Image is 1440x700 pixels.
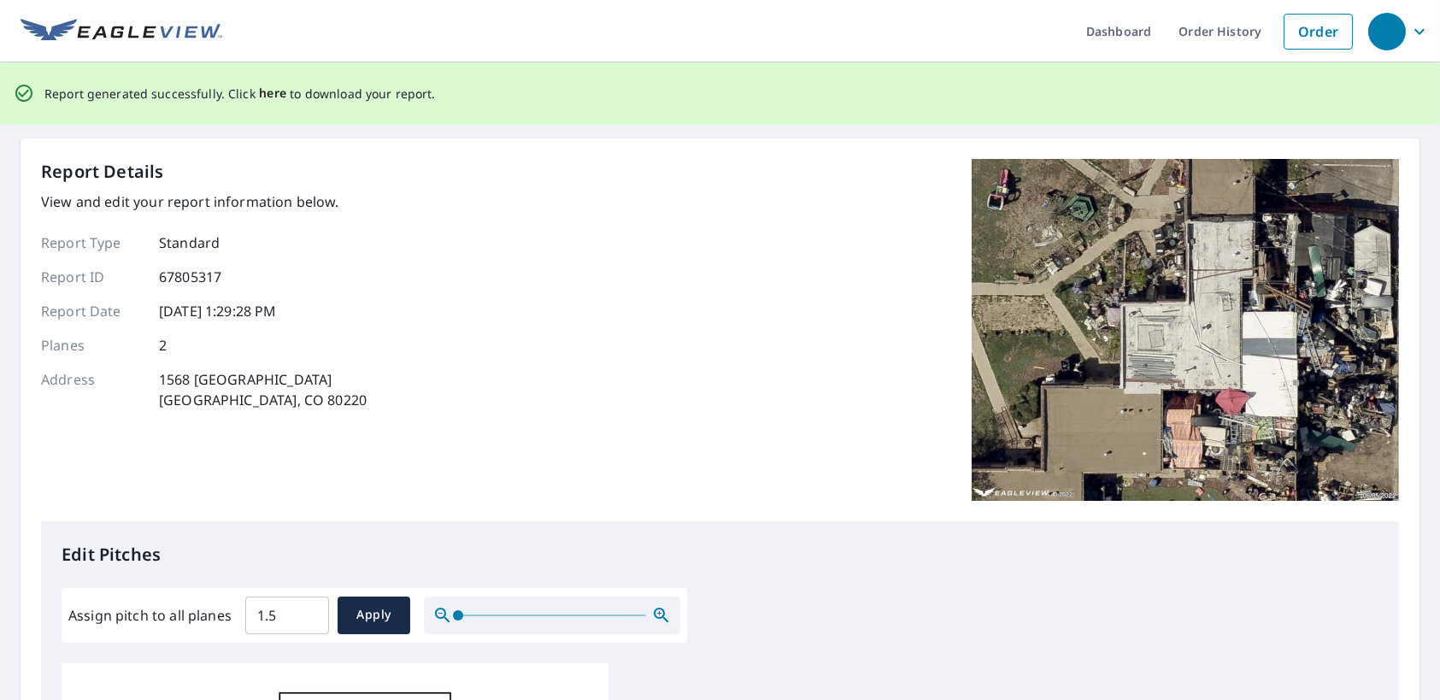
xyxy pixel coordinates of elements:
[338,597,410,634] button: Apply
[159,232,220,253] p: Standard
[159,301,277,321] p: [DATE] 1:29:28 PM
[972,159,1399,501] img: Top image
[159,369,367,410] p: 1568 [GEOGRAPHIC_DATA] [GEOGRAPHIC_DATA], CO 80220
[245,591,329,639] input: 00.0
[44,83,436,104] p: Report generated successfully. Click to download your report.
[62,542,1378,568] p: Edit Pitches
[41,267,144,287] p: Report ID
[41,232,144,253] p: Report Type
[41,191,367,212] p: View and edit your report information below.
[21,19,222,44] img: EV Logo
[351,604,397,626] span: Apply
[41,301,144,321] p: Report Date
[41,369,144,410] p: Address
[41,159,164,185] p: Report Details
[259,83,287,104] button: here
[159,335,167,356] p: 2
[159,267,221,287] p: 67805317
[1284,14,1353,50] a: Order
[68,605,232,626] label: Assign pitch to all planes
[41,335,144,356] p: Planes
